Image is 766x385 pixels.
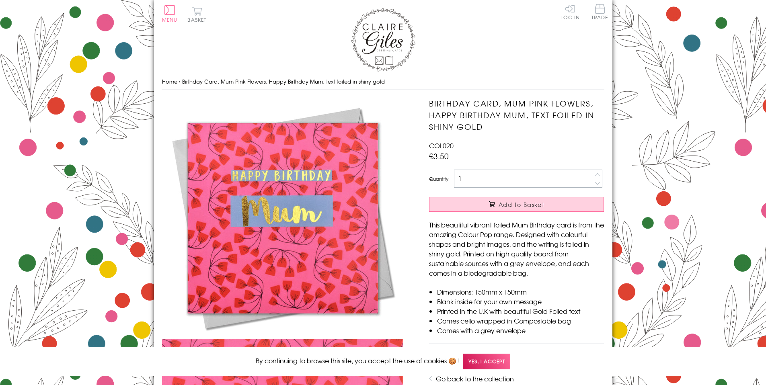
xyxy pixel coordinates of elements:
[591,4,608,21] a: Trade
[437,287,604,297] li: Dimensions: 150mm x 150mm
[162,74,604,90] nav: breadcrumbs
[463,354,510,369] span: Yes, I accept
[182,78,385,85] span: Birthday Card, Mum Pink Flowers, Happy Birthday Mum, text foiled in shiny gold
[561,4,580,20] a: Log In
[591,4,608,20] span: Trade
[162,98,403,339] img: Birthday Card, Mum Pink Flowers, Happy Birthday Mum, text foiled in shiny gold
[437,306,604,316] li: Printed in the U.K with beautiful Gold Foiled text
[429,150,449,162] span: £3.50
[162,78,177,85] a: Home
[162,5,178,22] button: Menu
[351,8,415,72] img: Claire Giles Greetings Cards
[429,197,604,212] button: Add to Basket
[437,297,604,306] li: Blank inside for your own message
[499,201,544,209] span: Add to Basket
[429,141,454,150] span: COL020
[437,326,604,335] li: Comes with a grey envelope
[429,220,604,278] p: This beautiful vibrant foiled Mum Birthday card is from the amazing Colour Pop range. Designed wi...
[186,6,208,22] button: Basket
[436,374,514,383] a: Go back to the collection
[162,16,178,23] span: Menu
[179,78,181,85] span: ›
[429,98,604,132] h1: Birthday Card, Mum Pink Flowers, Happy Birthday Mum, text foiled in shiny gold
[437,316,604,326] li: Comes cello wrapped in Compostable bag
[429,175,448,182] label: Quantity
